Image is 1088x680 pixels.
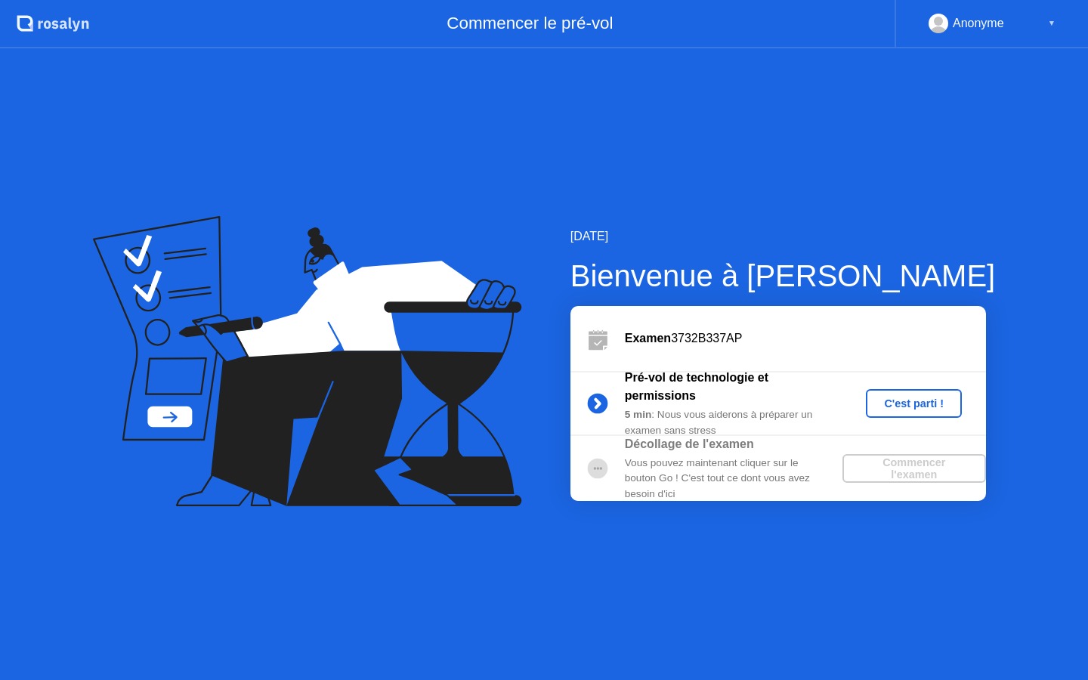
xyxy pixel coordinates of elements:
[570,227,995,246] div: [DATE]
[625,456,842,502] div: Vous pouvez maintenant cliquer sur le bouton Go ! C'est tout ce dont vous avez besoin d'ici
[1048,14,1056,33] div: ▼
[625,329,986,348] div: 3732B337AP
[625,371,768,402] b: Pré-vol de technologie et permissions
[866,389,962,418] button: C'est parti !
[848,456,980,481] div: Commencer l'examen
[570,253,995,298] div: Bienvenue à [PERSON_NAME]
[625,409,652,420] b: 5 min
[625,437,754,450] b: Décollage de l'examen
[842,454,986,483] button: Commencer l'examen
[872,397,956,410] div: C'est parti !
[953,14,1004,33] div: Anonyme
[625,332,671,345] b: Examen
[625,407,842,438] div: : Nous vous aiderons à préparer un examen sans stress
